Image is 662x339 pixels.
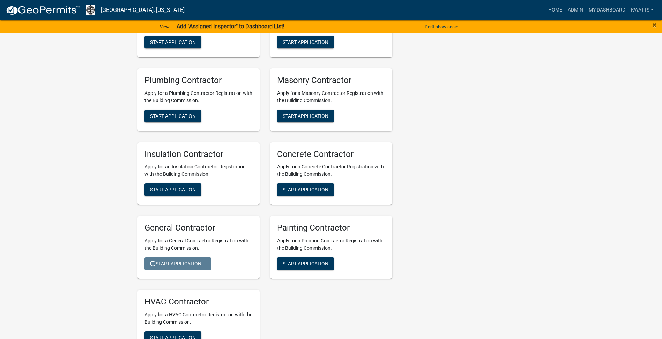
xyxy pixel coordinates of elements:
[565,3,586,17] a: Admin
[283,261,328,266] span: Start Application
[144,297,253,307] h5: HVAC Contractor
[101,4,185,16] a: [GEOGRAPHIC_DATA], [US_STATE]
[157,21,172,32] a: View
[586,3,628,17] a: My Dashboard
[144,75,253,85] h5: Plumbing Contractor
[277,110,334,122] button: Start Application
[144,257,211,270] button: Start Application...
[277,149,385,159] h5: Concrete Contractor
[277,163,385,178] p: Apply for a Concrete Contractor Registration with the Building Commission.
[144,163,253,178] p: Apply for an Insulation Contractor Registration with the Building Commission.
[144,237,253,252] p: Apply for a General Contractor Registration with the Building Commission.
[144,149,253,159] h5: Insulation Contractor
[283,113,328,119] span: Start Application
[652,20,657,30] span: ×
[144,223,253,233] h5: General Contractor
[652,21,657,29] button: Close
[277,223,385,233] h5: Painting Contractor
[144,90,253,104] p: Apply for a Plumbing Contractor Registration with the Building Commission.
[86,5,95,15] img: Newton County, Indiana
[150,187,196,193] span: Start Application
[277,90,385,104] p: Apply for a Masonry Contractor Registration with the Building Commission.
[144,183,201,196] button: Start Application
[277,36,334,48] button: Start Application
[277,257,334,270] button: Start Application
[283,39,328,45] span: Start Application
[277,237,385,252] p: Apply for a Painting Contractor Registration with the Building Commission.
[144,110,201,122] button: Start Application
[628,3,656,17] a: Kwatts
[283,187,328,193] span: Start Application
[150,113,196,119] span: Start Application
[177,23,284,30] strong: Add "Assigned Inspector" to Dashboard List!
[277,183,334,196] button: Start Application
[545,3,565,17] a: Home
[422,21,461,32] button: Don't show again
[144,36,201,48] button: Start Application
[277,75,385,85] h5: Masonry Contractor
[150,261,206,266] span: Start Application...
[150,39,196,45] span: Start Application
[144,311,253,326] p: Apply for a HVAC Contractor Registration with the Building Commission.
